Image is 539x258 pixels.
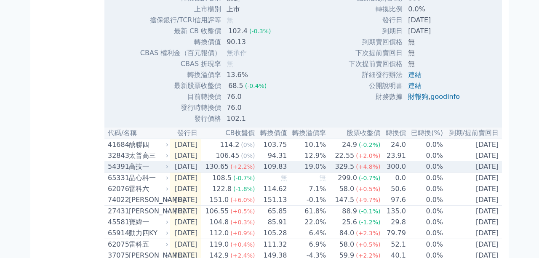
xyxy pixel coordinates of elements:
a: goodinfo [430,93,460,101]
div: 醣聯四 [129,140,167,150]
td: 上市櫃別 [140,4,221,15]
div: 動力四KY [129,228,167,238]
td: 上市 [221,4,278,15]
td: [DATE] [170,150,201,161]
span: (-1.8%) [233,186,255,192]
th: 轉換溢價率 [288,128,327,139]
td: 76.0 [221,91,278,102]
td: 103.75 [256,139,288,150]
span: (-0.4%) [245,82,267,89]
span: (+0.9%) [230,230,255,237]
div: 108.5 [211,173,233,183]
td: 0.0% [406,228,443,239]
div: 太普高三 [129,151,167,161]
td: 0.0% [406,184,443,194]
td: [DATE] [170,161,201,173]
div: 雷科五 [129,239,167,250]
div: 119.0 [208,239,230,250]
span: (-1.2%) [359,219,381,226]
div: 114.2 [219,140,241,150]
td: [DATE] [443,239,502,250]
span: 無 [319,174,326,182]
span: 無 [227,16,233,24]
td: 無 [403,48,467,59]
span: 無 [280,174,287,182]
td: 6.4% [288,228,327,239]
div: 58.0 [338,184,356,194]
td: [DATE] [443,228,502,239]
div: 151.0 [208,195,230,205]
td: 85.91 [256,217,288,228]
th: 轉換價 [381,128,406,139]
td: 105.28 [256,228,288,239]
td: 無 [403,37,467,48]
span: 無 [227,60,233,68]
td: 轉換比例 [348,4,403,15]
td: [DATE] [443,173,502,184]
span: (+4.8%) [356,163,380,170]
div: 65914 [108,228,127,238]
div: 41684 [108,140,127,150]
td: [DATE] [170,173,201,184]
div: 74022 [108,195,127,205]
div: 122.8 [211,184,233,194]
div: 雷科六 [129,184,167,194]
span: (+6.0%) [230,197,255,203]
div: 104.8 [208,217,230,227]
span: (+2.0%) [356,152,380,159]
div: 299.0 [336,173,359,183]
a: 連結 [408,71,422,79]
td: [DATE] [443,161,502,173]
span: (0%) [241,152,255,159]
td: 52.1 [381,239,406,250]
th: 股票收盤價 [326,128,381,139]
span: (+2.3%) [356,230,380,237]
td: 29.8 [381,217,406,228]
td: 114.62 [256,184,288,194]
td: 7.1% [288,184,327,194]
td: CBAS 折現率 [140,59,221,69]
div: 106.55 [203,206,230,216]
td: 0.0% [406,239,443,250]
td: 151.13 [256,194,288,206]
td: 102.1 [221,113,278,124]
td: 10.1% [288,139,327,150]
td: 22.0% [288,217,327,228]
div: 寶緯一 [129,217,167,227]
td: 79.79 [381,228,406,239]
td: [DATE] [170,194,201,206]
td: 19.0% [288,161,327,173]
td: 76.0 [221,102,278,113]
td: [DATE] [170,228,201,239]
div: 329.5 [333,162,356,172]
td: 97.6 [381,194,406,206]
div: [PERSON_NAME] [129,195,167,205]
div: 24.9 [340,140,359,150]
span: (0%) [241,141,255,148]
td: 發行日 [348,15,403,26]
td: 轉換溢價率 [140,69,221,80]
div: 62076 [108,184,127,194]
td: [DATE] [403,15,467,26]
td: [DATE] [170,206,201,217]
td: 財務數據 [348,91,403,102]
td: 0.0% [406,217,443,228]
span: (-0.7%) [359,175,381,181]
td: 6.9% [288,239,327,250]
div: 45581 [108,217,127,227]
div: 130.65 [203,162,230,172]
span: (-0.3%) [249,28,271,35]
td: 300.0 [381,161,406,173]
span: (+0.5%) [356,241,380,248]
div: 54391 [108,162,127,172]
td: 無 [403,59,467,69]
div: 32843 [108,151,127,161]
span: (+2.2%) [230,163,255,170]
td: 13.6% [221,69,278,80]
span: (-0.7%) [233,175,255,181]
td: 24.0 [381,139,406,150]
div: 22.55 [333,151,356,161]
span: (+0.3%) [230,219,255,226]
div: 25.6 [340,217,359,227]
td: [DATE] [170,239,201,250]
